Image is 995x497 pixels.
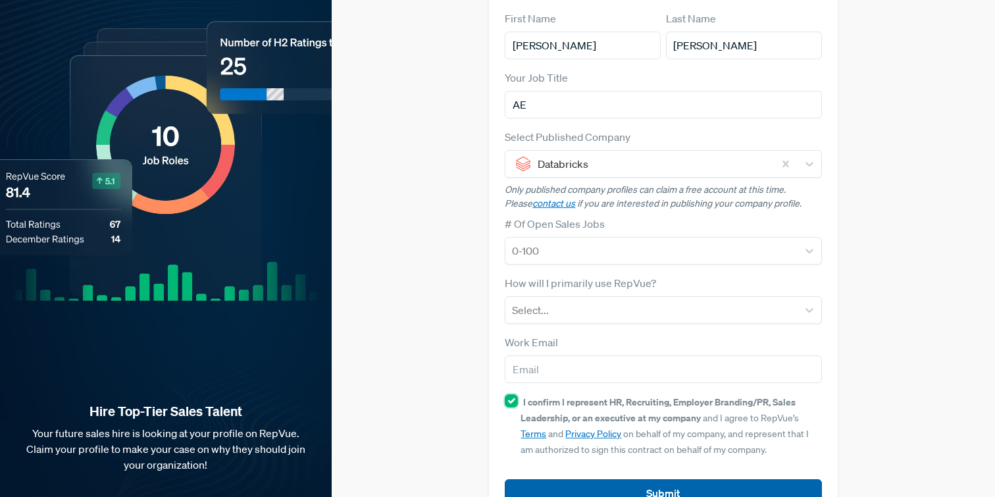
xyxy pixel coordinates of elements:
strong: I confirm I represent HR, Recruiting, Employer Branding/PR, Sales Leadership, or an executive at ... [521,396,796,424]
p: Your future sales hire is looking at your profile on RepVue. Claim your profile to make your case... [21,425,311,473]
input: Title [505,91,821,118]
strong: Hire Top-Tier Sales Talent [21,403,311,420]
p: Only published company profiles can claim a free account at this time. Please if you are interest... [505,183,821,211]
input: Email [505,355,821,383]
label: First Name [505,11,556,26]
a: contact us [532,197,575,209]
label: Select Published Company [505,129,630,145]
span: and I agree to RepVue’s and on behalf of my company, and represent that I am authorized to sign t... [521,396,809,456]
label: Last Name [666,11,716,26]
label: Your Job Title [505,70,568,86]
label: Work Email [505,334,558,350]
label: # Of Open Sales Jobs [505,216,605,232]
a: Privacy Policy [565,428,621,440]
label: How will I primarily use RepVue? [505,275,656,291]
input: First Name [505,32,661,59]
input: Last Name [666,32,822,59]
a: Terms [521,428,546,440]
img: Databricks [515,156,531,172]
